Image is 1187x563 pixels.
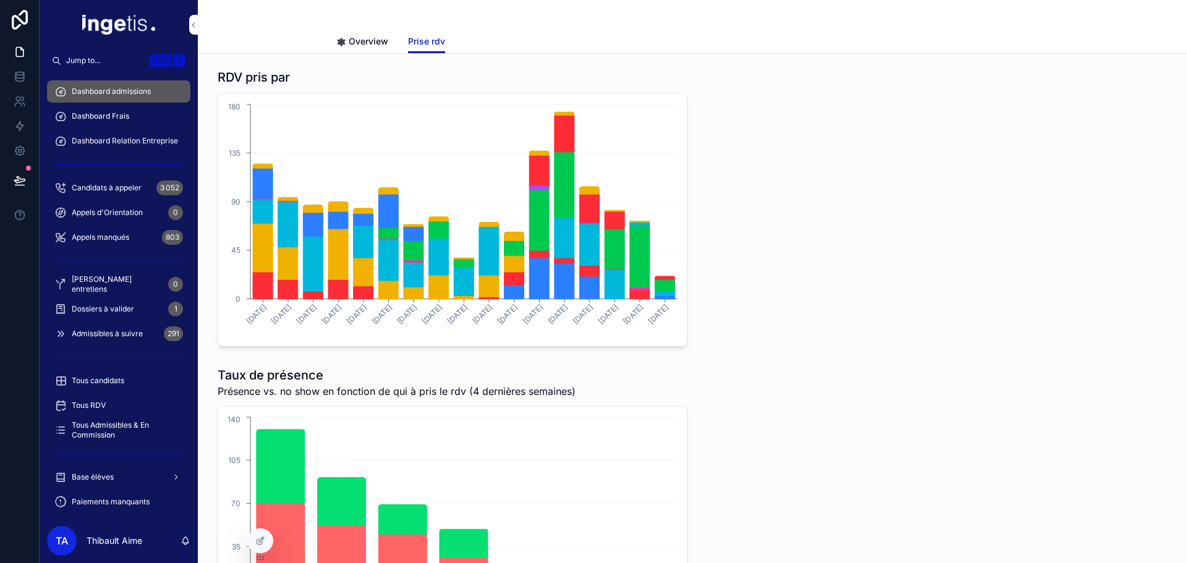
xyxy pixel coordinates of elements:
a: Dashboard Relation Entreprise [47,130,190,152]
tspan: [DATE] [244,302,268,326]
p: Thibault Aime [87,535,142,547]
tspan: [DATE] [496,302,519,326]
tspan: 70 [231,499,240,508]
span: Tous candidats [72,376,124,386]
button: Jump to...CtrlK [47,49,190,72]
span: Dashboard admissions [72,87,151,96]
span: Dashboard Relation Entreprise [72,136,178,146]
tspan: 140 [228,415,240,424]
span: Paiements manquants [72,497,150,507]
tspan: 90 [231,197,240,206]
span: Base élèves [72,472,114,482]
tspan: 135 [229,148,240,158]
a: Appels d'Orientation0 [47,201,190,224]
h1: Taux de présence [218,366,576,384]
a: Tous candidats [47,370,190,392]
span: Candidats à appeler [72,183,142,193]
a: Appels manqués803 [47,226,190,248]
span: Jump to... [66,56,145,66]
span: Tous Admissibles & En Commission [72,420,178,440]
a: Dossiers à valider1 [47,298,190,320]
div: 0 [168,205,183,220]
a: Tous RDV [47,394,190,417]
a: Admissibles à suivre291 [47,323,190,345]
tspan: 45 [231,245,240,255]
tspan: [DATE] [571,302,595,326]
span: Présence vs. no show en fonction de qui à pris le rdv (4 dernières semaines) [218,384,576,399]
tspan: [DATE] [345,302,368,326]
span: Dossiers à valider [72,304,134,314]
span: Admissibles à suivre [72,329,143,339]
tspan: [DATE] [445,302,469,326]
tspan: [DATE] [320,302,343,326]
tspan: [DATE] [395,302,419,326]
h1: RDV pris par [218,69,290,86]
a: Candidats à appeler3 052 [47,177,190,199]
tspan: [DATE] [470,302,494,326]
a: [PERSON_NAME] entretiens0 [47,273,190,295]
tspan: 0 [236,294,240,303]
a: Prise rdv [408,30,445,54]
tspan: 105 [228,455,240,465]
div: 803 [162,230,183,245]
tspan: [DATE] [596,302,619,326]
span: Appels manqués [72,232,129,242]
tspan: [DATE] [420,302,444,326]
span: Overview [349,35,388,48]
div: 1 [168,302,183,316]
span: K [174,56,184,66]
span: Ctrl [150,54,172,67]
div: scrollable content [40,72,198,519]
div: chart [226,101,679,339]
a: Dashboard admissions [47,80,190,103]
span: TA [56,533,68,548]
tspan: [DATE] [370,302,394,326]
img: App logo [82,15,155,35]
tspan: 35 [232,542,240,551]
div: 0 [168,277,183,292]
span: Appels d'Orientation [72,208,143,218]
tspan: 180 [228,102,240,111]
tspan: [DATE] [546,302,569,326]
div: 3 052 [156,180,183,195]
div: 291 [164,326,183,341]
tspan: [DATE] [621,302,645,326]
tspan: [DATE] [521,302,544,326]
a: Tous Admissibles & En Commission [47,419,190,441]
span: [PERSON_NAME] entretiens [72,274,163,294]
a: Base élèves [47,466,190,488]
span: Tous RDV [72,400,106,410]
tspan: [DATE] [295,302,318,326]
a: Dashboard Frais [47,105,190,127]
tspan: [DATE] [647,302,670,326]
a: Paiements manquants [47,491,190,513]
a: Overview [336,30,388,55]
span: Prise rdv [408,35,445,48]
tspan: [DATE] [270,302,293,326]
span: Dashboard Frais [72,111,129,121]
